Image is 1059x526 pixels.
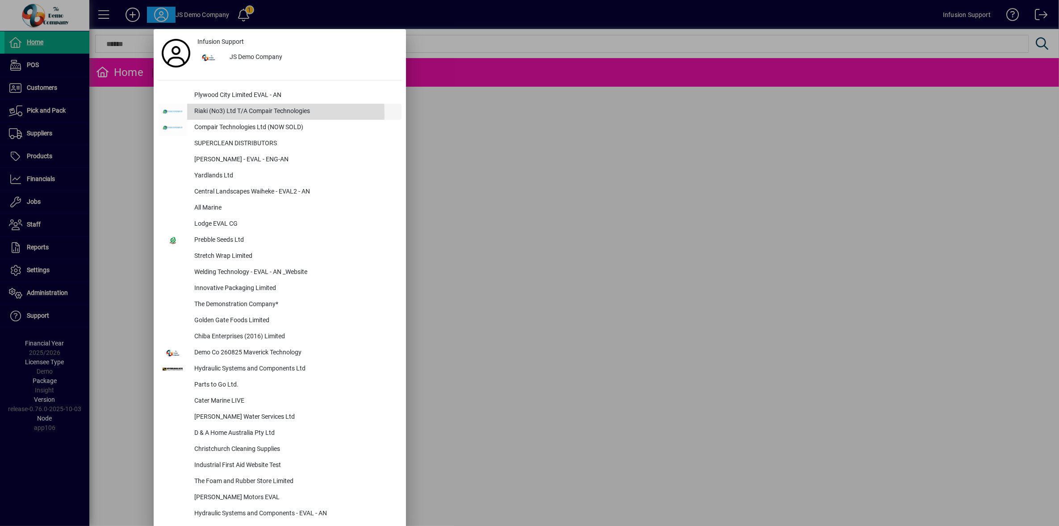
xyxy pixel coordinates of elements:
[158,393,402,409] button: Cater Marine LIVE
[194,50,402,66] button: JS Demo Company
[158,184,402,200] button: Central Landscapes Waiheke - EVAL2 - AN
[158,216,402,232] button: Lodge EVAL CG
[187,200,402,216] div: All Marine
[158,248,402,265] button: Stretch Wrap Limited
[158,361,402,377] button: Hydraulic Systems and Components Ltd
[158,345,402,361] button: Demo Co 260825 Maverick Technology
[158,506,402,522] button: Hydraulic Systems and Components - EVAL - AN
[187,506,402,522] div: Hydraulic Systems and Components - EVAL - AN
[187,232,402,248] div: Prebble Seeds Ltd
[158,136,402,152] button: SUPERCLEAN DISTRIBUTORS
[187,490,402,506] div: [PERSON_NAME] Motors EVAL
[187,265,402,281] div: Welding Technology - EVAL - AN _Website
[187,442,402,458] div: Christchurch Cleaning Supplies
[187,425,402,442] div: D & A Home Australia Pty Ltd
[158,474,402,490] button: The Foam and Rubber Store Limited
[158,313,402,329] button: Golden Gate Foods Limited
[187,409,402,425] div: [PERSON_NAME] Water Services Ltd
[187,136,402,152] div: SUPERCLEAN DISTRIBUTORS
[158,88,402,104] button: Plywood City Limited EVAL - AN
[187,120,402,136] div: Compair Technologies Ltd (NOW SOLD)
[187,184,402,200] div: Central Landscapes Waiheke - EVAL2 - AN
[197,37,244,46] span: Infusion Support
[158,409,402,425] button: [PERSON_NAME] Water Services Ltd
[158,281,402,297] button: Innovative Packaging Limited
[158,458,402,474] button: Industrial First Aid Website Test
[187,313,402,329] div: Golden Gate Foods Limited
[187,104,402,120] div: Riaki (No3) Ltd T/A Compair Technologies
[158,377,402,393] button: Parts to Go Ltd.
[187,216,402,232] div: Lodge EVAL CG
[187,248,402,265] div: Stretch Wrap Limited
[187,393,402,409] div: Cater Marine LIVE
[158,329,402,345] button: Chiba Enterprises (2016) Limited
[158,425,402,442] button: D & A Home Australia Pty Ltd
[222,50,402,66] div: JS Demo Company
[187,168,402,184] div: Yardlands Ltd
[187,458,402,474] div: Industrial First Aid Website Test
[158,45,194,61] a: Profile
[187,329,402,345] div: Chiba Enterprises (2016) Limited
[158,442,402,458] button: Christchurch Cleaning Supplies
[187,474,402,490] div: The Foam and Rubber Store Limited
[158,490,402,506] button: [PERSON_NAME] Motors EVAL
[158,232,402,248] button: Prebble Seeds Ltd
[187,377,402,393] div: Parts to Go Ltd.
[158,120,402,136] button: Compair Technologies Ltd (NOW SOLD)
[158,152,402,168] button: [PERSON_NAME] - EVAL - ENG-AN
[158,297,402,313] button: The Demonstration Company*
[158,265,402,281] button: Welding Technology - EVAL - AN _Website
[187,345,402,361] div: Demo Co 260825 Maverick Technology
[194,34,402,50] a: Infusion Support
[158,104,402,120] button: Riaki (No3) Ltd T/A Compair Technologies
[158,200,402,216] button: All Marine
[187,297,402,313] div: The Demonstration Company*
[187,361,402,377] div: Hydraulic Systems and Components Ltd
[187,88,402,104] div: Plywood City Limited EVAL - AN
[187,152,402,168] div: [PERSON_NAME] - EVAL - ENG-AN
[158,168,402,184] button: Yardlands Ltd
[187,281,402,297] div: Innovative Packaging Limited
